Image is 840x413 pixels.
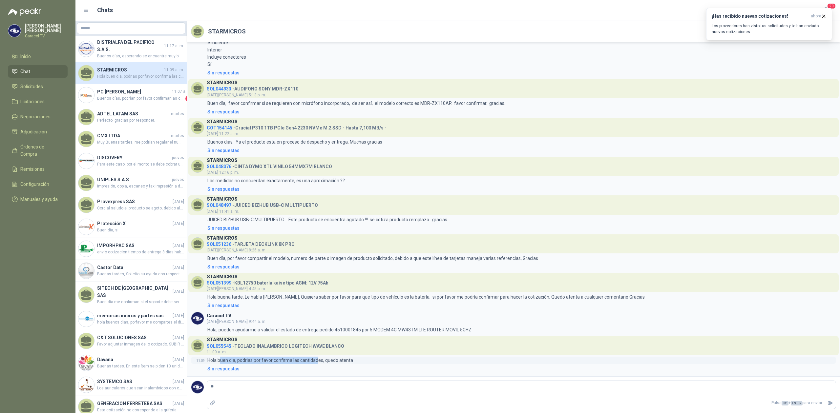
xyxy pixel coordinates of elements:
span: Ctrl [782,401,788,405]
span: [DATE] [173,401,184,407]
a: Company LogoPC [PERSON_NAME]11:07 a. m.Buenos días, podrían por favor confirmar las cantidades so... [75,84,187,106]
span: Inicio [20,53,31,60]
h4: C&T SOLUCIONES SAS [97,334,171,341]
a: ADTEL LATAM SASmartesPerfecto, gracias por responder. [75,106,187,128]
span: SOL051399 [207,280,231,285]
a: C&T SOLUCIONES SAS[DATE]Favor adjuntar inmagen de lo cotizado. SUBIR COTIZACION EN SU FORMATO [75,330,187,352]
p: Buen día, por favor compartir el modelo, numero de parte o imagen de producto solicitado, debido ... [207,255,538,262]
span: Licitaciones [20,98,45,105]
h4: - AUDIFONO SONY MDR-ZX110 [207,85,298,91]
h2: STARMICROS [208,27,246,36]
span: martes [171,111,184,117]
span: [DATE] [173,221,184,227]
a: Manuales y ayuda [8,193,68,206]
span: Buen dia me confirman si el soporte debe ser marca Dairu o podemos cotizar las que tengamos dispo... [97,299,184,305]
img: Company Logo [191,312,204,324]
p: Los proveedores han visto tus solicitudes y te han enviado nuevas cotizaciones. [712,23,827,35]
span: [DATE] [173,199,184,205]
span: 11:17 a. m. [164,43,184,49]
span: SOL048076 [207,164,231,169]
span: [DATE] [173,335,184,341]
button: Enviar [825,397,836,409]
span: Buen dia, si [97,227,184,233]
span: [DATE] 12:16 p. m. [207,170,239,175]
h4: Protección X [97,220,171,227]
span: ENTER [791,401,802,405]
span: [DATE] 11:41 a. m. [207,209,239,214]
span: Negociaciones [20,113,51,120]
span: Remisiones [20,166,45,173]
p: [PERSON_NAME] [PERSON_NAME] [25,24,68,33]
h4: DISCOVERY [97,154,171,161]
span: envio cotizacion tiempo de entrega 8 dias habiles [97,249,184,255]
span: SOL044933 [207,86,231,91]
span: Configuración [20,181,49,188]
a: Chat [8,65,68,78]
a: Sin respuestas [206,263,836,270]
img: Company Logo [78,41,94,57]
span: Buenas tardes. En este ítem se piden 10 unidades, combinadas y/o alternativa para entregar las 10... [97,363,184,369]
a: Company LogoProtección X[DATE]Buen dia, si [75,216,187,238]
span: Cordial saludo el producto se agoto, debido ala lata demanda , no se tramitó el pedido, se aviso ... [97,205,184,211]
h4: Davana [97,356,171,363]
img: Company Logo [78,219,94,235]
span: SOL055545 [207,344,231,349]
span: [DATE] [173,265,184,271]
span: [DATE][PERSON_NAME] 5:13 p. m. [207,93,266,97]
a: Remisiones [8,163,68,175]
span: SOL048497 [207,203,231,208]
p: Buen día, favor confirmar si se requieren con micrófono incorporado, de ser así, el modelo correc... [207,100,505,107]
a: Company LogoDISCOVERYjuevesPara este caso, por el monto se debe cobrar un flete por valor de $15.... [75,150,187,172]
a: STARMICROS11:09 a. m.Hola buen dia, podrias por favor confirma las cantidades, quedo atenta [75,62,187,84]
img: Logo peakr [8,8,41,16]
a: Company LogoDavana[DATE]Buenas tardes. En este ítem se piden 10 unidades, combinadas y/o alternat... [75,352,187,374]
span: Buenos días, podrían por favor confirmar las cantidades solicitadas? [97,95,184,102]
a: Sin respuestas [206,147,836,154]
a: Configuración [8,178,68,190]
span: Perfecto, gracias por responder. [97,117,184,124]
img: Company Logo [8,25,21,37]
span: Favor adjuntar inmagen de lo cotizado. SUBIR COTIZACION EN SU FORMATO [97,341,184,347]
span: [DATE][PERSON_NAME] 9:44 a. m. [207,319,266,324]
img: Company Logo [78,355,94,371]
button: ¡Has recibido nuevas cotizaciones!ahora Los proveedores han visto tus solicitudes y te han enviad... [706,8,832,40]
a: Provexpress SAS[DATE]Cordial saludo el producto se agoto, debido ala lata demanda , no se tramitó... [75,194,187,216]
p: Hola buena tarde, Le habla [PERSON_NAME], Quisiera saber por favor para que tipo de vehículo es l... [207,293,645,301]
span: Solicitudes [20,83,43,90]
a: Solicitudes [8,80,68,93]
span: Adjudicación [20,128,47,135]
a: Sin respuestas [206,186,836,193]
p: JUICED BIZHUB USB-C MULTIPUERTO Este producto se encuentra agotado !!! se cotiza producto remplaz... [207,216,447,223]
h1: Chats [97,6,113,15]
a: Company LogoSYSTEMCO SAS[DATE]Los auriculares que sean inalambricos con conexión a Bluetooth [75,374,187,396]
h4: - JUICED BIZHUB USB-C MULTIPUERTO [207,201,318,207]
img: Company Logo [78,263,94,279]
span: [DATE] 11:22 a. m. [207,131,239,136]
span: Para este caso, por el monto se debe cobrar un flete por valor de $15.000, por favor confirmar si... [97,161,184,167]
a: Company Logomemorias micros y partes sas[DATE]hola buenos dias, porfavor me compartes el diseño .... [75,308,187,330]
span: Muy Buenas tardes, me podrían regalar el numero de referencia, para cotizar la correcta, muchas g... [97,139,184,146]
h3: ¡Has recibido nuevas cotizaciones! [712,13,808,19]
img: Company Logo [191,381,204,393]
h4: - Crucial P310 1TB PCIe Gen4 2230 NVMe M.2 SSD - Hasta 7,100 MB/s - [207,124,387,130]
span: Órdenes de Compra [20,143,61,158]
div: Sin respuestas [207,365,240,372]
span: hola buenos dias, porfavor me compartes el diseño . quedo super atenta [97,319,184,325]
span: 11:09 [196,359,205,363]
a: SITECH DE [GEOGRAPHIC_DATA] SAS[DATE]Buen dia me confirman si el soporte debe ser marca Dairu o p... [75,282,187,308]
h4: - TARJETA DECKLINK 8K PRO [207,240,295,246]
p: Caracol TV [25,34,68,38]
span: Chat [20,68,30,75]
span: jueves [172,155,184,161]
a: Adjudicación [8,126,68,138]
span: [DATE] [173,379,184,385]
label: Adjuntar archivos [207,397,218,409]
h4: GENERACION FERRETERA SAS [97,400,171,407]
h4: SYSTEMCO SAS [97,378,171,385]
div: Sin respuestas [207,225,240,232]
span: ahora [811,13,821,19]
a: UNIPLES S.A.SjuevesImpresión, copia, escaneo y fax Impresión a doble cara automática Escaneo dúpl... [75,172,187,194]
img: Company Logo [78,153,94,169]
button: 20 [820,5,832,16]
span: jueves [172,177,184,183]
